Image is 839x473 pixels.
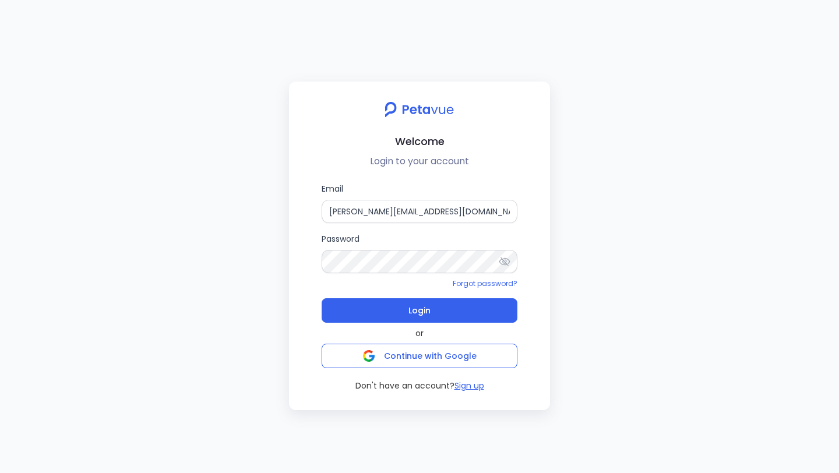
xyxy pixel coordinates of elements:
p: Login to your account [298,154,541,168]
label: Email [322,182,517,223]
h2: Welcome [298,133,541,150]
button: Sign up [454,380,484,391]
input: Email [322,200,517,223]
input: Password [322,250,517,273]
span: Don't have an account? [355,380,454,391]
button: Continue with Google [322,344,517,368]
span: or [415,327,424,339]
img: petavue logo [377,96,461,123]
button: Login [322,298,517,323]
span: Continue with Google [384,350,477,362]
a: Forgot password? [453,278,517,288]
label: Password [322,232,517,273]
span: Login [408,302,431,319]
